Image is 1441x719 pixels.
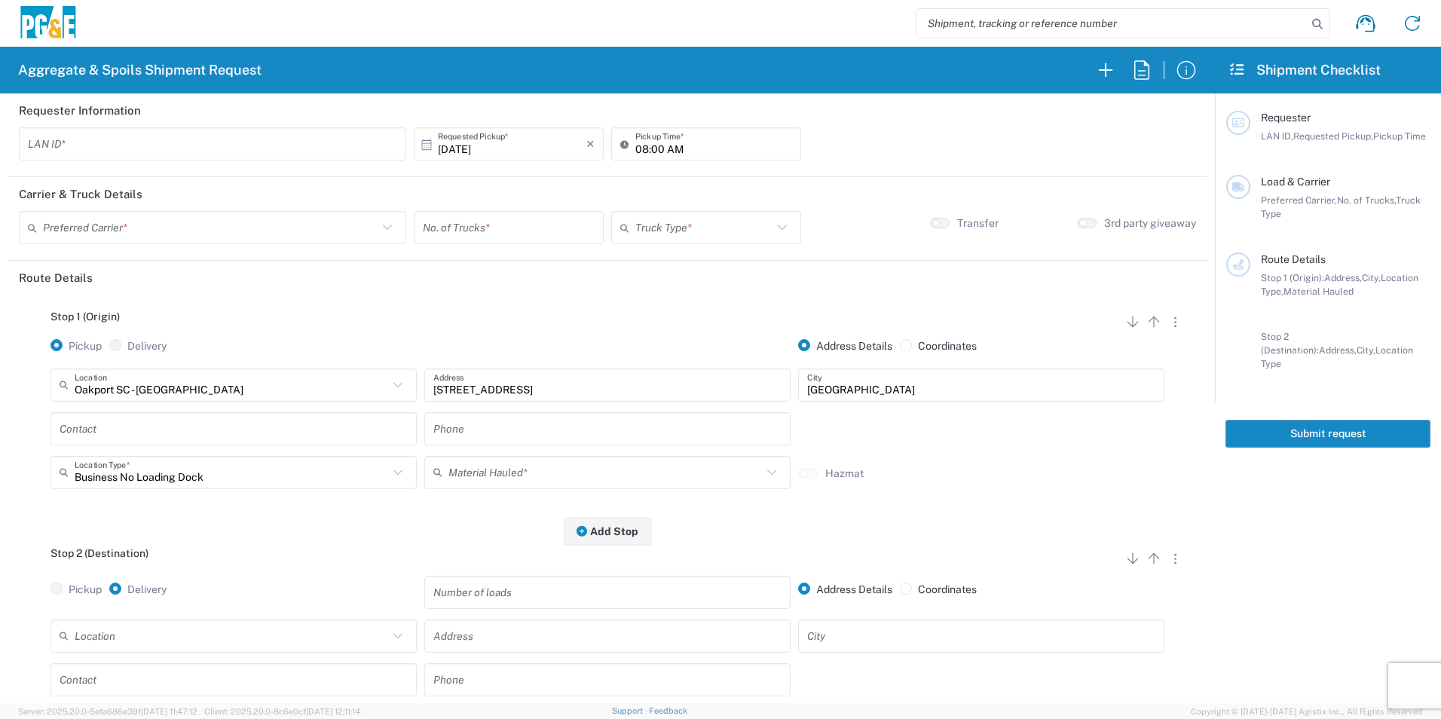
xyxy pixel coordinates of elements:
[1191,705,1423,718] span: Copyright © [DATE]-[DATE] Agistix Inc., All Rights Reserved
[1357,344,1375,356] span: City,
[1324,272,1362,283] span: Address,
[1261,176,1330,188] span: Load & Carrier
[50,547,148,559] span: Stop 2 (Destination)
[1319,344,1357,356] span: Address,
[1293,130,1373,142] span: Requested Pickup,
[798,339,892,353] label: Address Details
[19,103,141,118] h2: Requester Information
[612,706,650,715] a: Support
[1373,130,1426,142] span: Pickup Time
[18,707,197,716] span: Server: 2025.20.0-5efa686e39f
[798,583,892,596] label: Address Details
[1228,61,1381,79] h2: Shipment Checklist
[1261,272,1324,283] span: Stop 1 (Origin):
[1225,420,1430,448] button: Submit request
[306,707,360,716] span: [DATE] 12:11:14
[1261,253,1326,265] span: Route Details
[957,216,999,230] label: Transfer
[141,707,197,716] span: [DATE] 11:47:12
[1337,194,1396,206] span: No. of Trucks,
[564,517,651,545] button: Add Stop
[19,271,93,286] h2: Route Details
[1261,331,1319,356] span: Stop 2 (Destination):
[1261,194,1337,206] span: Preferred Carrier,
[50,311,120,323] span: Stop 1 (Origin)
[649,706,687,715] a: Feedback
[1261,112,1311,124] span: Requester
[586,132,595,156] i: ×
[825,467,864,480] label: Hazmat
[1283,286,1354,297] span: Material Hauled
[18,61,262,79] h2: Aggregate & Spoils Shipment Request
[916,9,1307,38] input: Shipment, tracking or reference number
[18,6,78,41] img: pge
[900,583,977,596] label: Coordinates
[1362,272,1381,283] span: City,
[900,339,977,353] label: Coordinates
[19,187,142,202] h2: Carrier & Truck Details
[204,707,360,716] span: Client: 2025.20.0-8c6e0cf
[1104,216,1196,230] label: 3rd party giveaway
[1261,130,1293,142] span: LAN ID,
